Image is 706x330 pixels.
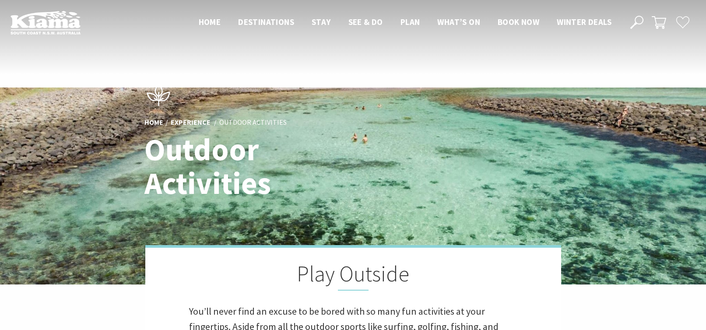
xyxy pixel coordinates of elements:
span: Plan [400,17,420,27]
span: Home [199,17,221,27]
span: Destinations [238,17,294,27]
nav: Main Menu [190,15,620,30]
h2: Play Outside [189,261,517,291]
a: Experience [171,118,211,128]
h1: Outdoor Activities [144,133,392,200]
span: Book now [498,17,539,27]
img: Kiama Logo [11,11,81,35]
span: Stay [312,17,331,27]
span: What’s On [437,17,480,27]
span: Winter Deals [557,17,611,27]
li: Outdoor Activities [219,117,287,129]
span: See & Do [348,17,383,27]
a: Home [144,118,163,128]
